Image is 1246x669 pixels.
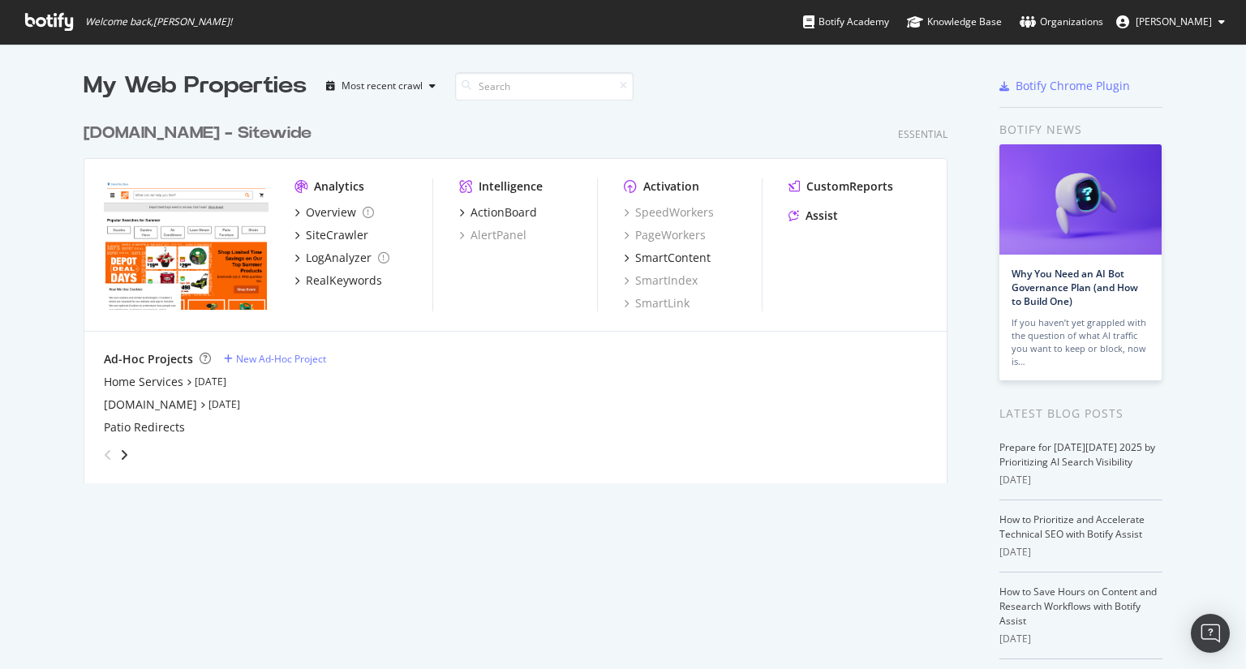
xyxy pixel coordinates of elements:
a: Why You Need an AI Bot Governance Plan (and How to Build One) [1012,267,1138,308]
a: SiteCrawler [294,227,368,243]
div: Activation [643,178,699,195]
a: Overview [294,204,374,221]
div: [DATE] [999,632,1162,646]
div: Assist [806,208,838,224]
a: Botify Chrome Plugin [999,78,1130,94]
div: Overview [306,204,356,221]
button: [PERSON_NAME] [1103,9,1238,35]
div: ActionBoard [470,204,537,221]
div: SiteCrawler [306,227,368,243]
div: Essential [898,127,947,141]
div: If you haven’t yet grappled with the question of what AI traffic you want to keep or block, now is… [1012,316,1149,368]
div: angle-left [97,442,118,468]
button: Most recent crawl [320,73,442,99]
div: Open Intercom Messenger [1191,614,1230,653]
div: [DOMAIN_NAME] - Sitewide [84,122,311,145]
div: LogAnalyzer [306,250,372,266]
div: Knowledge Base [907,14,1002,30]
div: Botify Academy [803,14,889,30]
div: grid [84,102,960,483]
div: New Ad-Hoc Project [236,352,326,366]
a: LogAnalyzer [294,250,389,266]
div: [DATE] [999,473,1162,487]
a: Assist [788,208,838,224]
a: SpeedWorkers [624,204,714,221]
div: [DATE] [999,545,1162,560]
span: Welcome back, [PERSON_NAME] ! [85,15,232,28]
img: homedepot.ca [104,178,269,310]
a: RealKeywords [294,272,382,289]
div: Most recent crawl [342,81,423,91]
a: Patio Redirects [104,419,185,435]
a: ActionBoard [459,204,537,221]
div: Botify news [999,121,1162,139]
a: [DOMAIN_NAME] [104,397,197,413]
a: [DATE] [208,397,240,411]
input: Search [455,72,634,101]
a: Home Services [104,374,183,390]
div: Analytics [314,178,364,195]
a: Prepare for [DATE][DATE] 2025 by Prioritizing AI Search Visibility [999,440,1155,469]
a: PageWorkers [624,227,706,243]
div: Organizations [1020,14,1103,30]
a: SmartLink [624,295,690,311]
a: SmartContent [624,250,711,266]
a: CustomReports [788,178,893,195]
div: Intelligence [479,178,543,195]
div: Latest Blog Posts [999,405,1162,422]
a: How to Save Hours on Content and Research Workflows with Botify Assist [999,585,1157,628]
span: Eric Kamangu [1136,15,1212,28]
div: SmartContent [635,250,711,266]
a: [DATE] [195,375,226,388]
div: angle-right [118,447,130,463]
div: RealKeywords [306,272,382,289]
div: CustomReports [806,178,893,195]
a: How to Prioritize and Accelerate Technical SEO with Botify Assist [999,512,1145,541]
a: AlertPanel [459,227,526,243]
div: Botify Chrome Plugin [1016,78,1130,94]
div: My Web Properties [84,70,307,102]
a: [DOMAIN_NAME] - Sitewide [84,122,318,145]
a: SmartIndex [624,272,698,289]
div: Ad-Hoc Projects [104,351,193,367]
img: Why You Need an AI Bot Governance Plan (and How to Build One) [999,144,1162,255]
a: New Ad-Hoc Project [224,352,326,366]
